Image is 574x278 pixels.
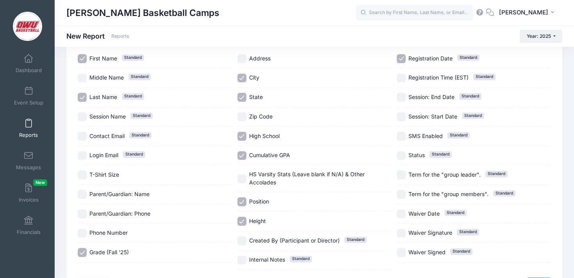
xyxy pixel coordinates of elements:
input: Contact EmailStandard [78,132,87,141]
span: State [249,94,263,100]
span: First Name [89,55,117,62]
span: Parent/Guardian: Phone [89,210,150,217]
span: Financials [17,229,41,236]
span: Standard [130,113,153,119]
button: [PERSON_NAME] [494,4,562,22]
a: Reports [10,115,47,142]
input: Waiver SignatureStandard [397,229,406,238]
input: Login EmailStandard [78,151,87,160]
input: Created By (Participant or Director)Standard [237,236,246,245]
span: Term for the "group members". [408,191,488,197]
input: Search by First Name, Last Name, or Email... [356,5,473,21]
span: Created By (Participant or Director) [249,237,340,244]
input: Waiver SignedStandard [397,248,406,257]
span: Invoices [19,197,39,203]
input: Session: Start DateStandard [397,112,406,121]
span: Standard [462,113,484,119]
span: Messages [16,164,41,171]
span: Session: End Date [408,94,455,100]
span: Standard [457,229,479,235]
input: Waiver DateStandard [397,209,406,218]
a: InvoicesNew [10,179,47,207]
span: Standard [447,132,470,138]
span: Zip Code [249,113,273,120]
span: Event Setup [14,99,43,106]
span: HS Varsity Stats (Leave blank if N/A) & Other Accolades [249,171,365,186]
span: Internal Notes [249,256,285,263]
input: SMS EnabledStandard [397,132,406,141]
input: Registration DateStandard [397,54,406,63]
span: Standard [485,171,508,177]
span: Year: 2025 [527,33,551,39]
span: Last Name [89,94,117,100]
input: Middle NameStandard [78,74,87,83]
span: Registration Date [408,55,453,62]
input: Zip Code [237,112,246,121]
span: Address [249,55,271,62]
input: Grade (Fall '25) [78,248,87,257]
span: Height [249,218,266,224]
input: Term for the "group members".Standard [397,190,406,199]
input: Position [237,197,246,206]
a: Reports [111,34,129,39]
span: Parent/Guardian: Name [89,191,150,197]
h1: New Report [66,32,129,40]
input: High School [237,132,246,141]
input: Session NameStandard [78,112,87,121]
span: Position [249,198,269,205]
input: Registration Time (EST)Standard [397,74,406,83]
span: Standard [122,93,144,99]
input: Parent/Guardian: Phone [78,209,87,218]
h1: [PERSON_NAME] Basketball Camps [66,4,219,22]
span: Standard [290,256,312,262]
a: Dashboard [10,50,47,77]
span: Session Name [89,113,126,120]
span: Waiver Date [408,210,440,217]
span: Standard [122,55,144,61]
a: Event Setup [10,82,47,110]
input: Phone Number [78,229,87,238]
span: Standard [459,93,481,99]
input: StatusStandard [397,151,406,160]
span: Standard [473,74,496,80]
input: Term for the "group leader".Standard [397,170,406,179]
input: Last NameStandard [78,93,87,102]
span: Waiver Signature [408,229,452,236]
input: Height [237,217,246,226]
span: City [249,74,259,81]
span: [PERSON_NAME] [499,8,548,17]
button: Year: 2025 [520,30,562,43]
span: Waiver Signed [408,249,446,255]
span: Standard [123,151,145,158]
span: SMS Enabled [408,133,443,139]
span: Status [408,152,425,158]
span: Dashboard [16,67,42,74]
input: State [237,93,246,102]
input: T-Shirt Size [78,170,87,179]
span: Cumulative GPA [249,152,290,158]
span: Standard [444,210,467,216]
span: Standard [344,237,367,243]
span: Grade (Fall '25) [89,249,129,255]
span: Session: Start Date [408,113,457,120]
input: City [237,74,246,83]
a: Financials [10,212,47,239]
span: Phone Number [89,229,128,236]
input: Address [237,54,246,63]
input: First NameStandard [78,54,87,63]
span: Reports [19,132,38,138]
span: T-Shirt Size [89,171,119,178]
span: Contact Email [89,133,125,139]
img: David Vogel Basketball Camps [13,12,42,41]
span: Standard [457,55,480,61]
span: Standard [128,74,151,80]
a: Messages [10,147,47,174]
input: Parent/Guardian: Name [78,190,87,199]
span: Middle Name [89,74,124,81]
span: New [33,179,47,186]
input: Session: End DateStandard [397,93,406,102]
span: Standard [430,151,452,158]
span: Standard [450,248,472,255]
span: Standard [493,190,515,197]
span: Term for the "group leader". [408,171,481,178]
